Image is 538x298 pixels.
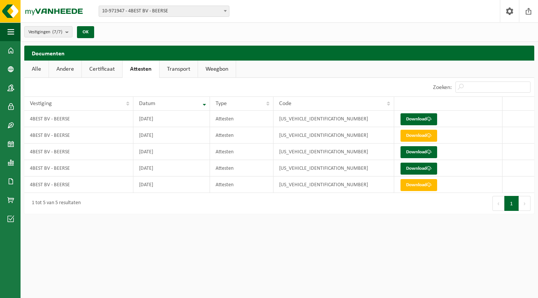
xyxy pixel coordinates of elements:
[123,61,159,78] a: Attesten
[24,176,133,193] td: 4BEST BV - BEERSE
[279,101,291,107] span: Code
[504,196,519,211] button: 1
[52,30,62,34] count: (7/7)
[210,127,273,144] td: Attesten
[401,179,437,191] a: Download
[401,113,437,125] a: Download
[24,144,133,160] td: 4BEST BV - BEERSE
[24,26,72,37] button: Vestigingen(7/7)
[24,111,133,127] td: 4BEST BV - BEERSE
[210,144,273,160] td: Attesten
[28,197,81,210] div: 1 tot 5 van 5 resultaten
[77,26,94,38] button: OK
[210,160,273,176] td: Attesten
[99,6,229,17] span: 10-971947 - 4BEST BV - BEERSE
[133,160,210,176] td: [DATE]
[519,196,531,211] button: Next
[273,111,394,127] td: [US_VEHICLE_IDENTIFICATION_NUMBER]
[30,101,52,107] span: Vestiging
[99,6,229,16] span: 10-971947 - 4BEST BV - BEERSE
[133,144,210,160] td: [DATE]
[160,61,198,78] a: Transport
[273,127,394,144] td: [US_VEHICLE_IDENTIFICATION_NUMBER]
[433,85,452,90] label: Zoeken:
[24,127,133,144] td: 4BEST BV - BEERSE
[139,101,155,107] span: Datum
[401,163,437,175] a: Download
[24,160,133,176] td: 4BEST BV - BEERSE
[198,61,236,78] a: Weegbon
[82,61,122,78] a: Certificaat
[273,144,394,160] td: [US_VEHICLE_IDENTIFICATION_NUMBER]
[210,111,273,127] td: Attesten
[401,146,437,158] a: Download
[133,111,210,127] td: [DATE]
[24,61,49,78] a: Alle
[133,176,210,193] td: [DATE]
[28,27,62,38] span: Vestigingen
[492,196,504,211] button: Previous
[210,176,273,193] td: Attesten
[273,160,394,176] td: [US_VEHICLE_IDENTIFICATION_NUMBER]
[401,130,437,142] a: Download
[273,176,394,193] td: [US_VEHICLE_IDENTIFICATION_NUMBER]
[24,46,534,60] h2: Documenten
[133,127,210,144] td: [DATE]
[216,101,227,107] span: Type
[49,61,81,78] a: Andere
